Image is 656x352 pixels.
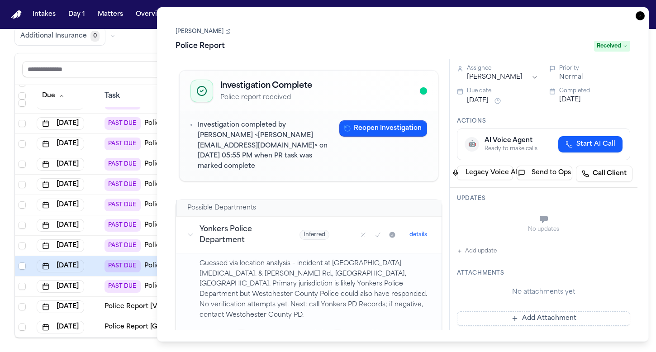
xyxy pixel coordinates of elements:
[236,6,275,23] button: The Flock
[176,6,200,23] button: Tasks
[11,10,22,19] img: Finch Logo
[457,118,630,125] h3: Actions
[350,326,396,342] button: Address
[11,10,22,19] a: Home
[457,226,630,233] div: No updates
[467,96,489,105] button: [DATE]
[289,326,347,342] button: Website3
[457,311,630,326] button: Add Attachment
[406,229,431,240] button: details
[386,228,399,241] button: Mark as received
[176,28,231,35] a: [PERSON_NAME]
[94,6,127,23] button: Matters
[105,280,141,293] span: PAST DUE
[144,282,227,291] a: Police Report [Can't Find]
[172,39,228,53] h1: Police Report
[29,6,59,23] button: Intakes
[220,80,312,92] h2: Investigation Complete
[485,145,537,152] div: Ready to make calls
[132,6,171,23] button: Overview
[198,120,333,172] p: Investigation completed by [PERSON_NAME] <[PERSON_NAME][EMAIL_ADDRESS][DOMAIN_NAME]> on [DATE] 05...
[37,300,84,313] button: [DATE]
[559,65,631,72] div: Priority
[559,73,583,82] button: Normal
[65,6,89,23] button: Day 1
[357,228,370,241] button: Mark as no report
[576,140,615,149] span: Start AI Call
[200,326,251,342] button: Phone3
[254,326,285,342] button: Fax
[105,302,180,311] a: Police Report [Verified]
[37,280,84,293] button: [DATE]
[200,259,431,321] p: Guessed via location analysis – incident at [GEOGRAPHIC_DATA][MEDICAL_DATA]. & [PERSON_NAME] Rd.,...
[371,228,384,241] button: Mark as confirmed
[457,246,497,257] button: Add update
[19,303,26,310] span: Select row
[467,65,538,72] div: Assignee
[467,87,538,95] div: Due date
[558,136,623,152] button: Start AI Call
[220,93,312,102] p: Police report received
[14,27,105,46] button: Additional Insurance0
[457,288,630,297] div: No attachments yet
[559,95,581,105] button: [DATE]
[457,166,513,180] button: Legacy Voice AI
[594,41,630,52] span: Received
[19,323,26,331] span: Select row
[200,224,278,246] h3: Yonkers Police Department
[492,95,503,106] button: Snooze task
[457,270,630,277] h3: Attachments
[205,6,231,23] button: Firms
[457,195,630,202] h3: Updates
[187,204,256,213] h2: Possible Departments
[559,87,631,95] div: Completed
[485,136,537,145] div: AI Voice Agent
[517,166,573,180] button: Send to Ops
[19,283,26,290] span: Select row
[299,230,329,240] span: Inferred
[90,31,100,42] span: 0
[339,120,427,137] button: Reopen Investigation
[468,140,476,149] span: 🤖
[576,166,632,182] a: Call Client
[105,323,184,332] a: Police Report [Guessing]
[37,321,84,333] button: [DATE]
[20,32,87,41] span: Additional Insurance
